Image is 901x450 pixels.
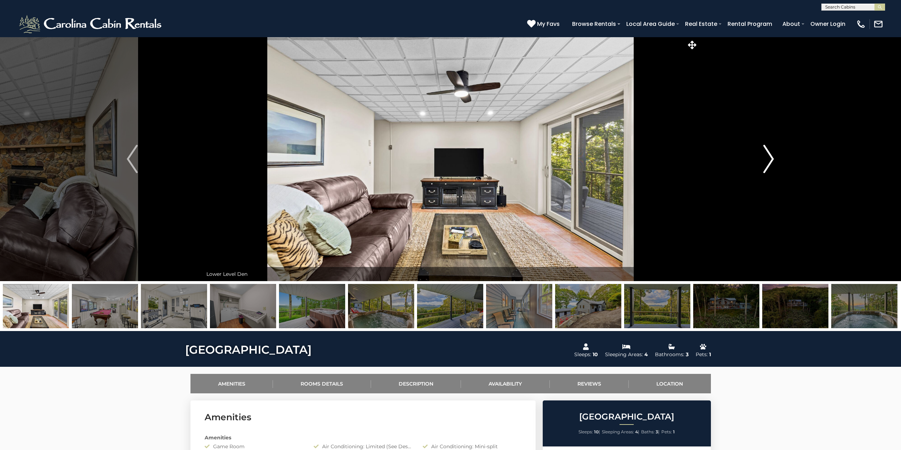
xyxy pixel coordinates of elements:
[537,19,560,28] span: My Favs
[624,284,690,328] img: 169730691
[698,37,839,281] button: Next
[210,284,276,328] img: 169099614
[544,412,709,421] h2: [GEOGRAPHIC_DATA]
[3,284,69,328] img: 169730727
[550,374,629,393] a: Reviews
[578,427,600,437] li: |
[831,284,897,328] img: 169730696
[693,284,759,328] img: 169730689
[555,284,621,328] img: 169730692
[308,443,417,450] div: Air Conditioning: Limited (See Description)
[623,18,678,30] a: Local Area Guide
[417,443,526,450] div: Air Conditioning: Mini-split
[602,429,634,434] span: Sleeping Areas:
[724,18,776,30] a: Rental Program
[763,145,774,173] img: arrow
[635,429,638,434] strong: 4
[18,13,165,35] img: White-1-2.png
[661,429,672,434] span: Pets:
[807,18,849,30] a: Owner Login
[641,429,655,434] span: Baths:
[461,374,550,393] a: Availability
[62,37,203,281] button: Previous
[594,429,599,434] strong: 10
[371,374,461,393] a: Description
[417,284,483,328] img: 169730695
[190,374,273,393] a: Amenities
[527,19,561,29] a: My Favs
[762,284,828,328] img: 169730688
[779,18,804,30] a: About
[205,411,521,423] h3: Amenities
[602,427,639,437] li: |
[641,427,660,437] li: |
[141,284,207,328] img: 169730732
[127,145,137,173] img: arrow
[203,267,698,281] div: Lower Level Den
[873,19,883,29] img: mail-regular-white.png
[348,284,414,328] img: 169730701
[273,374,371,393] a: Rooms Details
[856,19,866,29] img: phone-regular-white.png
[72,284,138,328] img: 169730728
[682,18,721,30] a: Real Estate
[578,429,593,434] span: Sleeps:
[279,284,345,328] img: 169099627
[569,18,620,30] a: Browse Rentals
[486,284,552,328] img: 169730734
[656,429,658,434] strong: 3
[199,443,308,450] div: Game Room
[673,429,675,434] strong: 1
[629,374,711,393] a: Location
[199,434,527,441] div: Amenities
